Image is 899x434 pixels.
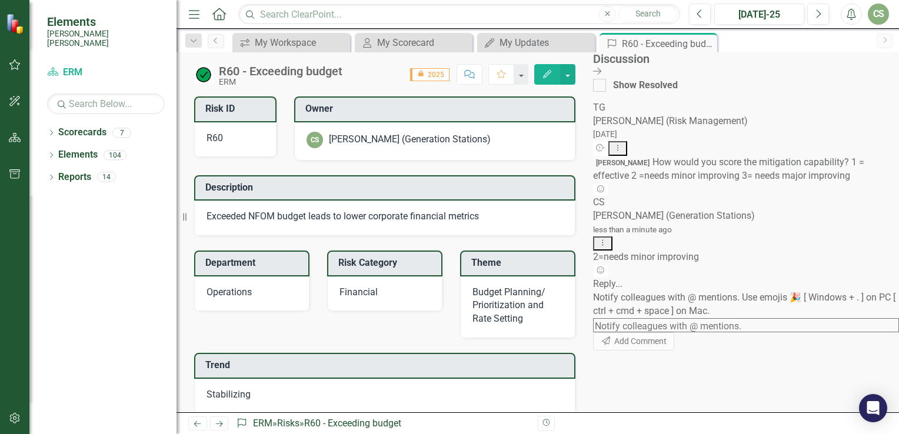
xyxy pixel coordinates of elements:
small: [DATE] [593,129,617,139]
button: CS [868,4,889,25]
div: My Workspace [255,35,347,50]
div: Reply... [593,278,899,291]
h3: Theme [471,258,568,268]
a: Risks [277,418,299,429]
img: ClearPoint Strategy [6,14,26,34]
h3: Description [205,182,568,193]
span: [PERSON_NAME] [593,158,652,168]
input: Search Below... [47,94,165,114]
a: ERM [47,66,165,79]
a: ERM [253,418,272,429]
span: 2=needs minor improving [593,251,699,262]
span: How would you score the mitigation capability? 1 = effective 2 =needs minor improving 3= needs ma... [593,156,864,181]
div: 7 [112,128,131,138]
span: Stabilizing [207,389,251,400]
div: 14 [97,172,116,182]
h3: Owner [305,104,569,114]
span: 2025 [410,68,449,81]
small: less than a minute ago [593,225,672,234]
small: [PERSON_NAME] [PERSON_NAME] [47,29,165,48]
span: Search [635,9,661,18]
div: [PERSON_NAME] (Risk Management) [593,115,899,128]
div: CS [307,132,323,148]
span: Exceeded NFOM budget leads to lower corporate financial metrics [207,211,479,222]
div: R60 - Exceeding budget [219,65,342,78]
a: My Scorecard [358,35,470,50]
div: » » [236,417,529,430]
a: My Updates [480,35,592,50]
h3: Department [205,258,302,268]
span: Operations [207,286,252,298]
h3: Risk Category [338,258,435,268]
div: Show Resolved [613,79,678,92]
div: ERM [219,78,342,86]
button: Add Comment [593,332,674,350]
span: Elements [47,15,165,29]
span: Notify colleagues with @ mentions. Use emojis 🎉 [ Windows + . ] on PC [ ctrl + cmd + space ] on Mac. [593,292,895,316]
a: Scorecards [58,126,106,139]
a: Elements [58,148,98,162]
h3: Risk ID [205,104,269,114]
input: Search ClearPoint... [238,4,680,25]
a: My Workspace [235,35,347,50]
div: CS [593,196,899,209]
a: Reports [58,171,91,184]
span: R60 [207,132,223,143]
button: Search [618,6,677,22]
div: TG [593,101,899,115]
span: Financial [339,286,378,298]
h3: Trend [205,360,568,370]
div: R60 - Exceeding budget [622,36,714,51]
img: Manageable [194,65,213,84]
div: [PERSON_NAME] (Generation Stations) [329,133,491,146]
div: 104 [104,150,126,160]
button: [DATE]-25 [714,4,804,25]
span: Budget Planning/ Prioritization and Rate Setting [472,286,545,325]
div: [DATE]-25 [718,8,800,22]
div: R60 - Exceeding budget [304,418,401,429]
div: My Scorecard [377,35,470,50]
div: [PERSON_NAME] (Generation Stations) [593,209,899,223]
div: Discussion [593,52,893,65]
div: My Updates [500,35,592,50]
div: Open Intercom Messenger [859,394,887,422]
